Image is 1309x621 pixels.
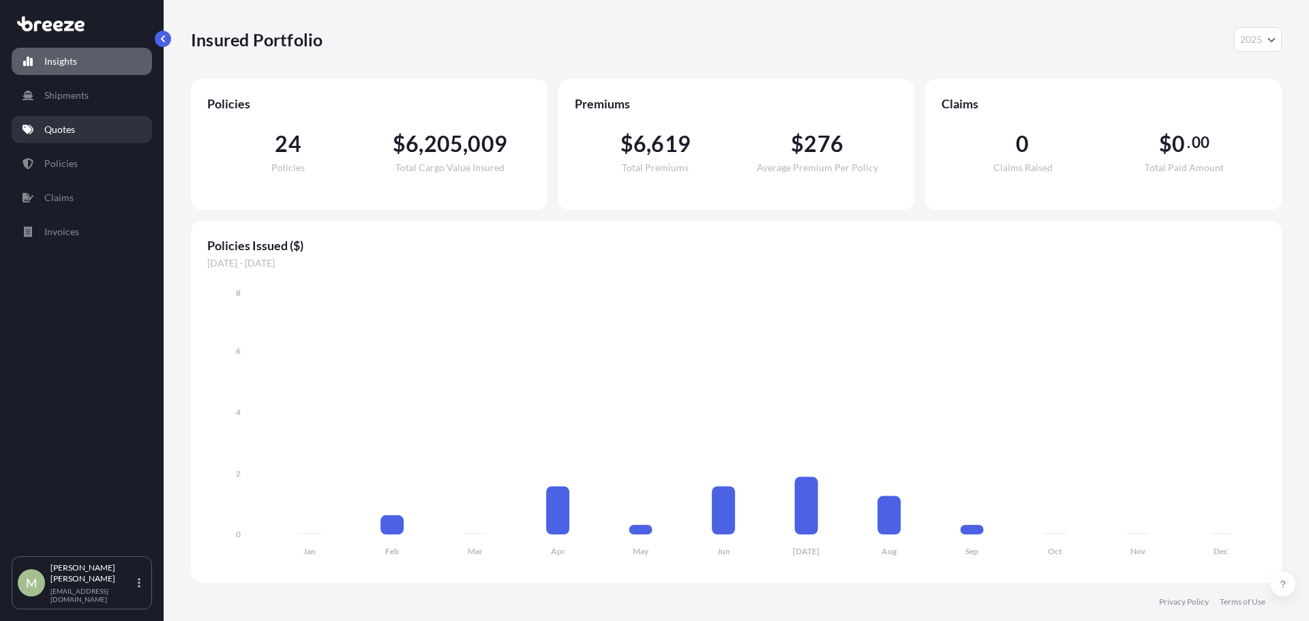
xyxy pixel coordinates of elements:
[12,184,152,211] a: Claims
[50,587,135,603] p: [EMAIL_ADDRESS][DOMAIN_NAME]
[12,116,152,143] a: Quotes
[1220,596,1265,607] a: Terms of Use
[236,346,241,356] tspan: 6
[651,133,691,155] span: 619
[633,546,649,556] tspan: May
[1159,133,1172,155] span: $
[236,529,241,539] tspan: 0
[993,163,1053,172] span: Claims Raised
[942,95,1265,112] span: Claims
[1172,133,1185,155] span: 0
[395,163,505,172] span: Total Cargo Value Insured
[44,55,77,68] p: Insights
[1130,546,1146,556] tspan: Nov
[1159,596,1209,607] a: Privacy Policy
[620,133,633,155] span: $
[12,150,152,177] a: Policies
[207,95,531,112] span: Policies
[804,133,843,155] span: 276
[275,133,301,155] span: 24
[468,133,507,155] span: 009
[236,468,241,479] tspan: 2
[1145,163,1224,172] span: Total Paid Amount
[1240,33,1262,46] span: 2025
[757,163,878,172] span: Average Premium Per Policy
[12,82,152,109] a: Shipments
[1234,27,1282,52] button: Year Selector
[236,288,241,298] tspan: 8
[622,163,689,172] span: Total Premiums
[44,225,79,239] p: Invoices
[26,576,37,590] span: M
[882,546,897,556] tspan: Aug
[236,407,241,417] tspan: 4
[1187,137,1190,148] span: .
[575,95,899,112] span: Premiums
[424,133,464,155] span: 205
[207,256,1265,270] span: [DATE] - [DATE]
[207,237,1265,254] span: Policies Issued ($)
[717,546,730,556] tspan: Jun
[1048,546,1062,556] tspan: Oct
[393,133,406,155] span: $
[551,546,565,556] tspan: Apr
[303,546,316,556] tspan: Jan
[44,89,89,102] p: Shipments
[406,133,419,155] span: 6
[50,562,135,584] p: [PERSON_NAME] [PERSON_NAME]
[1016,133,1029,155] span: 0
[633,133,646,155] span: 6
[44,191,74,205] p: Claims
[419,133,423,155] span: ,
[44,157,78,170] p: Policies
[385,546,399,556] tspan: Feb
[1214,546,1228,556] tspan: Dec
[463,133,468,155] span: ,
[468,546,483,556] tspan: Mar
[12,218,152,245] a: Invoices
[791,133,804,155] span: $
[793,546,819,556] tspan: [DATE]
[271,163,305,172] span: Policies
[191,29,322,50] p: Insured Portfolio
[1192,137,1209,148] span: 00
[44,123,75,136] p: Quotes
[965,546,978,556] tspan: Sep
[12,48,152,75] a: Insights
[646,133,651,155] span: ,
